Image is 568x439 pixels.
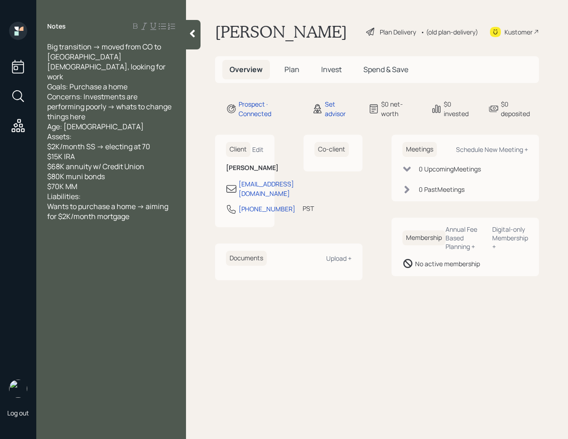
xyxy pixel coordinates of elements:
[239,204,295,214] div: [PHONE_NUMBER]
[402,142,437,157] h6: Meetings
[380,27,416,37] div: Plan Delivery
[239,99,301,118] div: Prospect · Connected
[47,42,162,62] span: Big transition -> moved from CO to [GEOGRAPHIC_DATA]
[501,99,539,118] div: $0 deposited
[421,27,478,37] div: • (old plan-delivery)
[47,92,173,122] span: Concerns: Investments are performing poorly -> whats to change things here
[7,409,29,417] div: Log out
[303,204,314,213] div: PST
[9,380,27,398] img: retirable_logo.png
[363,64,408,74] span: Spend & Save
[402,230,446,245] h6: Membership
[47,82,127,92] span: Goals: Purchase a home
[226,142,250,157] h6: Client
[47,151,75,161] span: $15K IRA
[47,201,170,221] span: Wants to purchase a home -> aiming for $2K/month mortgage
[47,22,66,31] label: Notes
[47,191,81,201] span: Liabilities:
[444,99,478,118] div: $0 invested
[321,64,342,74] span: Invest
[226,164,264,172] h6: [PERSON_NAME]
[456,145,528,154] div: Schedule New Meeting +
[47,132,72,141] span: Assets:
[252,145,264,154] div: Edit
[226,251,267,266] h6: Documents
[47,171,105,181] span: $80K muni bonds
[47,181,77,191] span: $70K MM
[415,259,480,268] div: No active membership
[215,22,347,42] h1: [PERSON_NAME]
[446,225,485,251] div: Annual Fee Based Planning +
[47,62,167,82] span: [DEMOGRAPHIC_DATA], looking for work
[230,64,263,74] span: Overview
[239,179,294,198] div: [EMAIL_ADDRESS][DOMAIN_NAME]
[419,185,465,194] div: 0 Past Meeting s
[419,164,481,174] div: 0 Upcoming Meeting s
[504,27,533,37] div: Kustomer
[284,64,299,74] span: Plan
[314,142,349,157] h6: Co-client
[47,122,144,132] span: Age: [DEMOGRAPHIC_DATA]
[326,254,352,263] div: Upload +
[381,99,420,118] div: $0 net-worth
[47,141,150,151] span: $2K/month SS -> electing at 70
[47,161,144,171] span: $68K annuity w/ Credit Union
[325,99,357,118] div: Set advisor
[492,225,528,251] div: Digital-only Membership +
